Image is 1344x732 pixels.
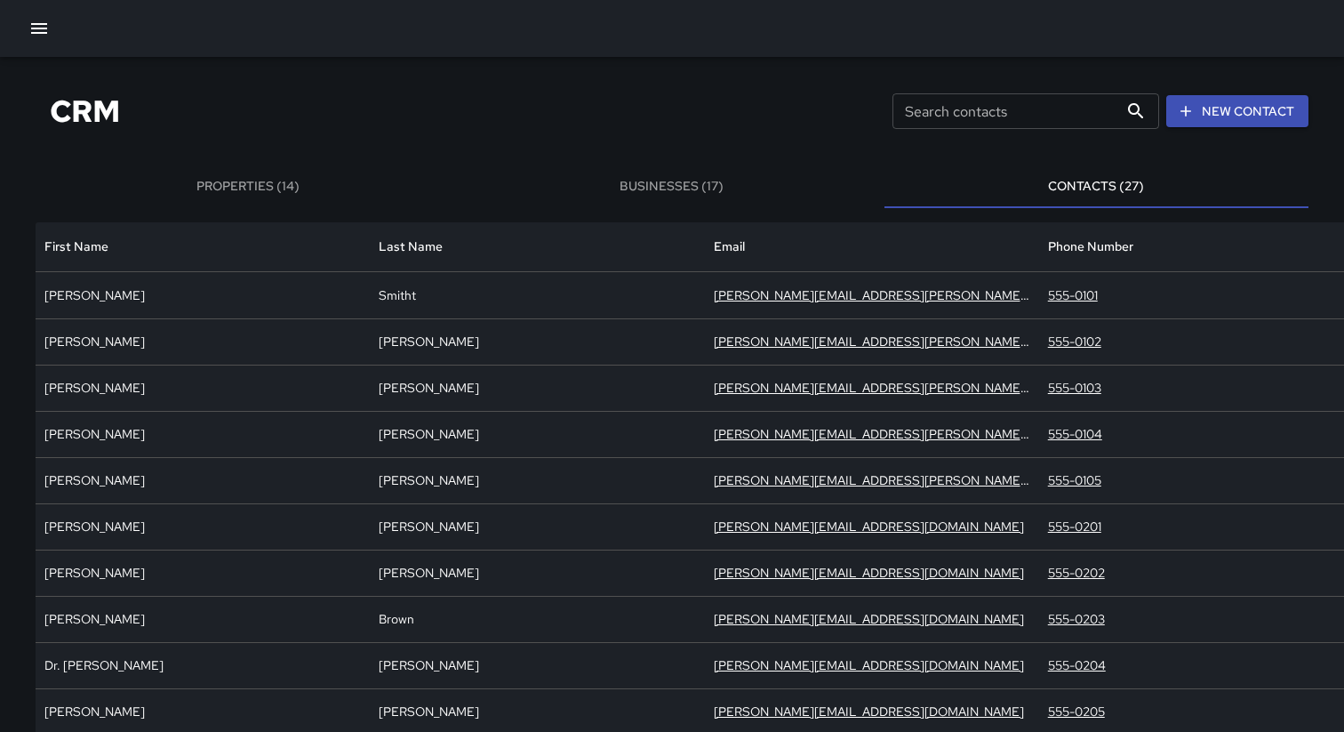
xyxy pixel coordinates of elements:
a: [PERSON_NAME][EMAIL_ADDRESS][PERSON_NAME][DOMAIN_NAME] [714,380,1124,396]
div: Email [714,238,745,254]
a: 555-0105 [1048,472,1101,488]
div: Mike [36,365,370,411]
button: Properties (14) [36,165,460,208]
button: Contacts (27) [884,165,1308,208]
button: Businesses (17) [460,165,884,208]
div: Sarah [36,318,370,365]
a: 555-0104 [1048,426,1102,442]
div: Smitht [370,272,704,318]
a: [PERSON_NAME][EMAIL_ADDRESS][DOMAIN_NAME] [714,519,1024,535]
div: Rodriguez [370,503,704,550]
a: [PERSON_NAME][EMAIL_ADDRESS][DOMAIN_NAME] [714,704,1024,720]
a: 555-0205 [1048,704,1105,720]
a: [PERSON_NAME][EMAIL_ADDRESS][DOMAIN_NAME] [714,565,1024,581]
div: Lisa [36,550,370,596]
div: First Name [44,238,108,254]
a: 555-0201 [1048,519,1101,535]
h4: CRM [50,93,120,130]
a: 555-0103 [1048,380,1101,396]
a: [PERSON_NAME][EMAIL_ADDRESS][PERSON_NAME][DOMAIN_NAME] [714,426,1124,442]
a: [PERSON_NAME][EMAIL_ADDRESS][DOMAIN_NAME] [714,611,1024,627]
div: John [36,272,370,318]
a: 555-0202 [1048,565,1105,581]
button: New Contact [1166,95,1308,128]
div: Davis [370,411,704,457]
div: David [36,596,370,642]
div: Johnson [370,318,704,365]
a: [PERSON_NAME][EMAIL_ADDRESS][DOMAIN_NAME] [714,657,1024,673]
div: Tony [36,503,370,550]
div: Taylor [370,642,704,688]
a: 555-0102 [1048,334,1101,350]
a: [PERSON_NAME][EMAIL_ADDRESS][PERSON_NAME][DOMAIN_NAME] [714,334,1124,350]
div: Phone Number [1048,238,1133,254]
div: Brown [370,596,704,642]
a: 555-0203 [1048,611,1105,627]
div: Martinez [370,550,704,596]
a: 555-0101 [1048,287,1098,303]
div: Chen [370,365,704,411]
a: [PERSON_NAME][EMAIL_ADDRESS][PERSON_NAME][DOMAIN_NAME] [714,472,1124,488]
a: [PERSON_NAME][EMAIL_ADDRESS][PERSON_NAME][DOMAIN_NAME] [714,287,1124,303]
a: 555-0204 [1048,657,1106,673]
div: Wilson [370,457,704,503]
div: Robert [36,457,370,503]
div: Jennifer [36,411,370,457]
div: Dr. Emily [36,642,370,688]
div: Last Name [379,238,443,254]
